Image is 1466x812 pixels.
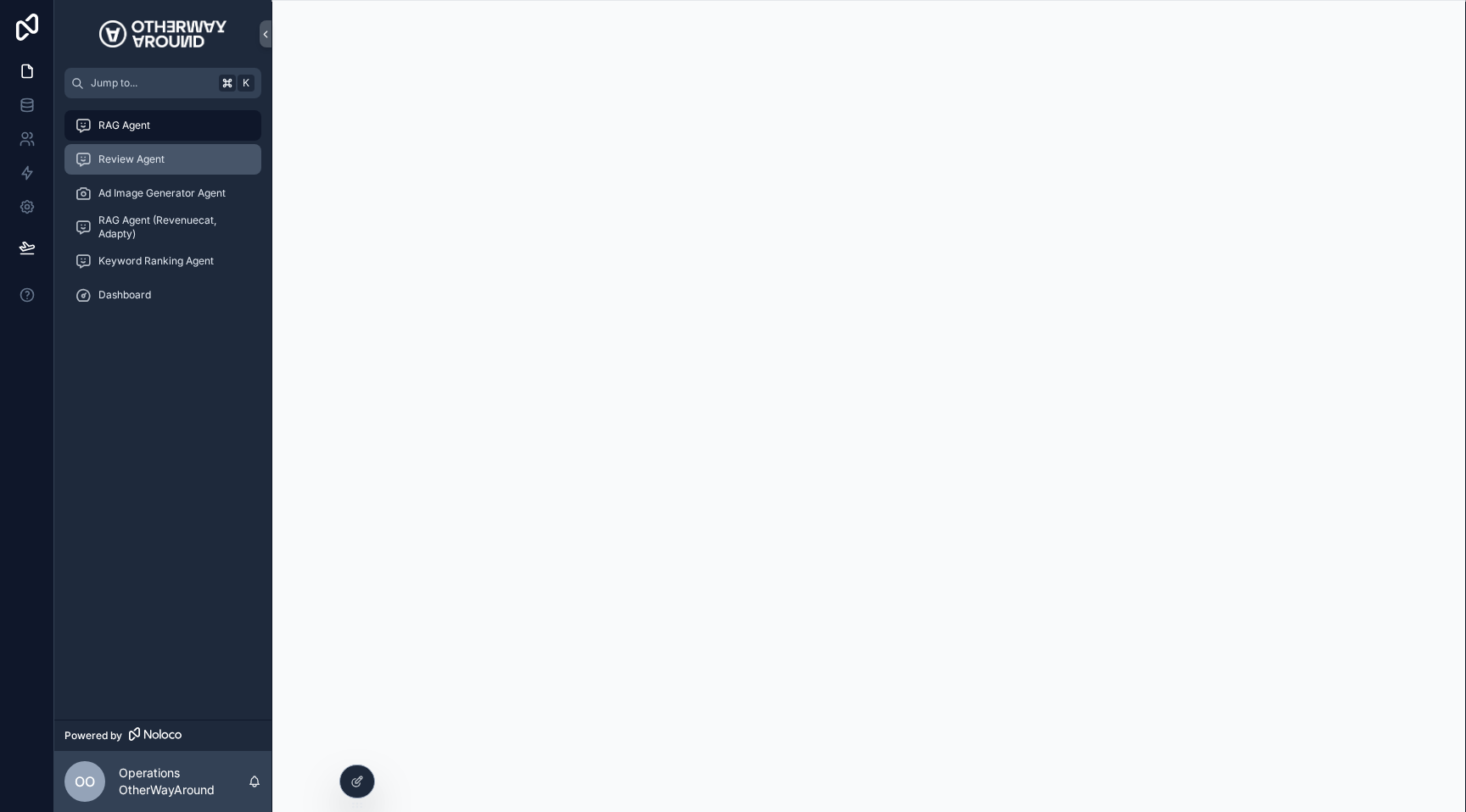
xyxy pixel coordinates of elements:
a: Powered by [54,720,271,751]
span: Review Agent [98,153,165,166]
a: Keyword Ranking Agent [64,246,261,276]
span: RAG Agent [98,119,150,132]
a: RAG Agent (Revenuecat, Adapty) [64,212,261,242]
span: Dashboard [98,288,151,302]
span: K [239,76,253,90]
div: scrollable content [54,98,271,332]
span: RAG Agent (Revenuecat, Adapty) [98,214,244,241]
img: App logo [99,20,226,47]
span: Jump to... [91,76,212,90]
button: Jump to...K [64,68,261,98]
span: Powered by [64,729,122,742]
a: RAG Agent [64,110,261,141]
span: Ad Image Generator Agent [98,186,226,200]
a: Ad Image Generator Agent [64,178,261,209]
a: Review Agent [64,144,261,175]
span: OO [75,771,95,792]
span: Keyword Ranking Agent [98,254,214,268]
p: Operations OtherWayAround [119,765,248,798]
a: Dashboard [64,280,261,310]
